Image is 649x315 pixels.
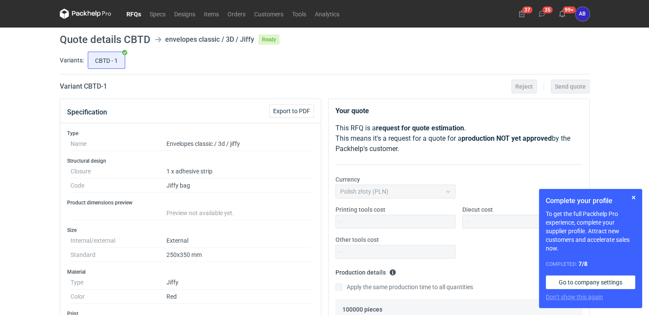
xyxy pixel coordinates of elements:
[67,269,314,275] h3: Material
[60,9,111,19] svg: Packhelp Pro
[575,7,590,21] button: AB
[546,293,603,301] button: Don’t show this again
[67,157,314,164] h3: Structural design
[60,56,84,65] label: Variants:
[628,192,639,203] button: Skip for now
[67,199,314,206] h3: Product dimensions preview
[170,9,200,19] a: Designs
[71,179,166,193] dt: Code
[515,83,533,90] span: Reject
[71,164,166,179] dt: Closure
[335,123,582,154] p: This RFQ is a . This means it's a request for a quote for a by the Packhelp's customer.
[60,81,107,92] h2: Variant CBTD - 1
[166,290,311,304] dd: Red
[376,124,464,132] strong: request for quote estimation
[145,9,170,19] a: Specs
[67,130,314,137] h3: Type
[342,303,382,313] legend: 100000 pieces
[535,7,549,21] button: 35
[335,266,396,276] legend: Production details
[575,7,590,21] div: Agnieszka Biniarz
[555,83,586,90] span: Send quote
[546,210,635,253] p: To get the full Packhelp Pro experience, complete your supplier profile. Attract new customers an...
[288,9,311,19] a: Tools
[166,137,311,151] dd: Envelopes classic / 3d / jiffy
[335,235,379,244] label: Other tools cost
[335,175,360,184] label: Currency
[555,7,569,21] button: 99+
[515,7,529,21] button: 37
[546,275,635,289] a: Go to company settings
[67,227,314,234] h3: Size
[71,234,166,248] dt: Internal/external
[71,248,166,262] dt: Standard
[462,205,493,214] label: Diecut cost
[166,234,311,248] dd: External
[71,137,166,151] dt: Name
[551,80,590,93] button: Send quote
[223,9,250,19] a: Orders
[166,248,311,262] dd: 250x350 mm
[511,80,537,93] button: Reject
[258,34,280,45] span: Ready
[546,259,635,269] div: Completed:
[71,275,166,290] dt: Type
[546,196,635,206] h1: Complete your profile
[71,290,166,304] dt: Color
[461,134,552,142] strong: production NOT yet approved
[335,205,385,214] label: Printing tools cost
[88,52,125,69] label: CBTD - 1
[335,107,369,115] strong: Your quote
[166,179,311,193] dd: Jiffy bag
[269,104,314,118] button: Export to PDF
[166,275,311,290] dd: Jiffy
[311,9,344,19] a: Analytics
[166,164,311,179] dd: 1 x adhesive strip
[67,102,107,123] button: Specification
[335,283,473,291] label: Apply the same production time to all quantities
[60,34,151,45] h1: Quote details CBTD
[200,9,223,19] a: Items
[273,108,310,114] span: Export to PDF
[122,9,145,19] a: RFQs
[578,260,587,267] strong: 7 / 8
[165,34,254,45] div: envelopes classic / 3D / Jiffy
[166,210,234,216] span: Preview not available yet.
[250,9,288,19] a: Customers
